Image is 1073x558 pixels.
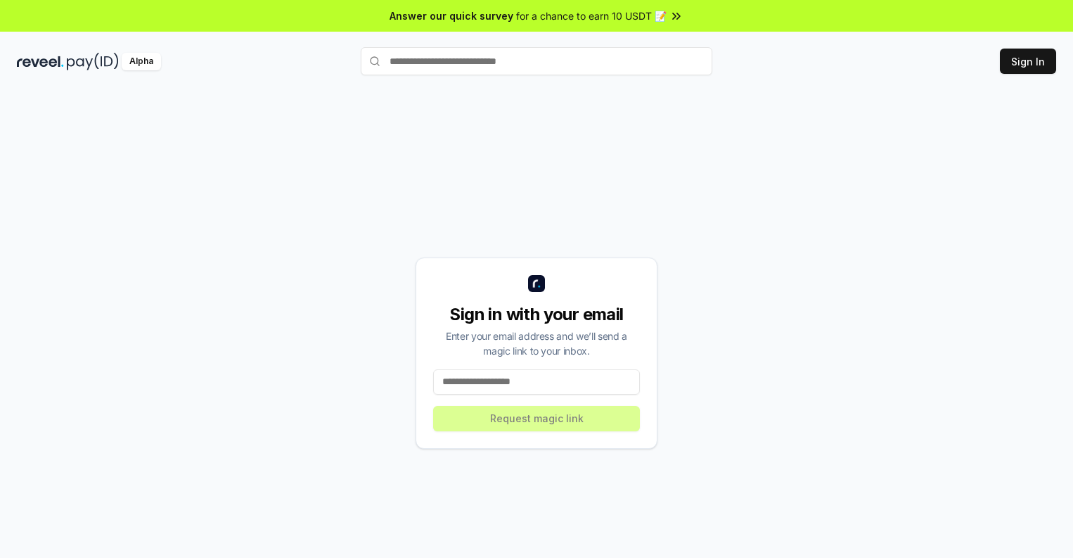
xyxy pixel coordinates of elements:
[17,53,64,70] img: reveel_dark
[390,8,513,23] span: Answer our quick survey
[433,329,640,358] div: Enter your email address and we’ll send a magic link to your inbox.
[122,53,161,70] div: Alpha
[433,303,640,326] div: Sign in with your email
[516,8,667,23] span: for a chance to earn 10 USDT 📝
[1000,49,1056,74] button: Sign In
[67,53,119,70] img: pay_id
[528,275,545,292] img: logo_small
